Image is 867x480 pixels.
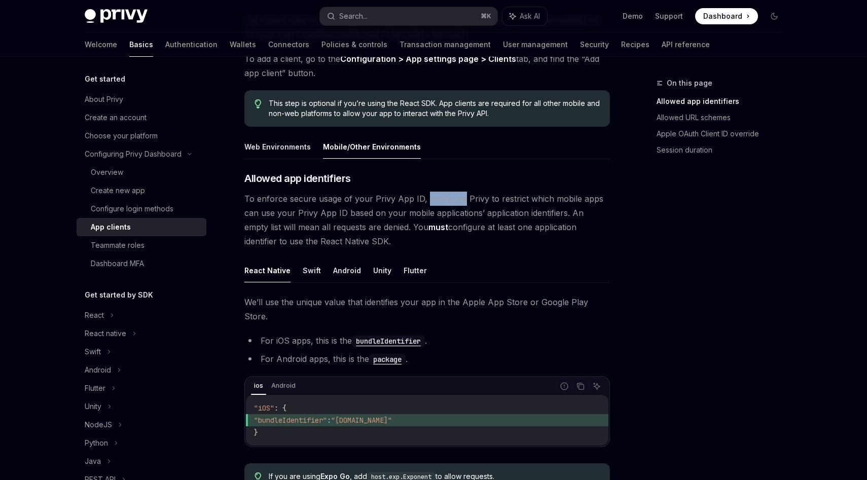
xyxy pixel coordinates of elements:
[254,416,327,425] span: "bundleIdentifier"
[165,32,218,57] a: Authentication
[574,380,587,393] button: Copy the contents from the code block
[91,221,131,233] div: App clients
[85,289,153,301] h5: Get started by SDK
[244,334,610,348] li: For iOS apps, this is the .
[85,419,112,431] div: NodeJS
[85,73,125,85] h5: Get started
[481,12,491,20] span: ⌘ K
[85,364,111,376] div: Android
[667,77,712,89] span: On this page
[244,259,291,282] button: React Native
[766,8,782,24] button: Toggle dark mode
[703,11,742,21] span: Dashboard
[352,336,425,347] code: bundleIdentifier
[85,32,117,57] a: Welcome
[404,259,427,282] button: Flutter
[244,52,610,80] span: To add a client, go to the tab, and find the “Add app client” button.
[323,135,421,159] button: Mobile/Other Environments
[502,7,547,25] button: Ask AI
[373,259,391,282] button: Unity
[85,382,105,394] div: Flutter
[590,380,603,393] button: Ask AI
[655,11,683,21] a: Support
[77,127,206,145] a: Choose your platform
[77,236,206,254] a: Teammate roles
[244,135,311,159] button: Web Environments
[85,437,108,449] div: Python
[558,380,571,393] button: Report incorrect code
[91,257,144,270] div: Dashboard MFA
[244,295,610,323] span: We’ll use the unique value that identifies your app in the Apple App Store or Google Play Store.
[77,108,206,127] a: Create an account
[77,200,206,218] a: Configure login methods
[85,130,158,142] div: Choose your platform
[85,455,101,467] div: Java
[327,416,331,425] span: :
[85,327,126,340] div: React native
[623,11,643,21] a: Demo
[695,8,758,24] a: Dashboard
[244,192,610,248] span: To enforce secure usage of your Privy App ID, configure Privy to restrict which mobile apps can u...
[657,109,790,126] a: Allowed URL schemes
[230,32,256,57] a: Wallets
[268,32,309,57] a: Connectors
[85,112,147,124] div: Create an account
[331,416,392,425] span: "[DOMAIN_NAME]"
[503,32,568,57] a: User management
[268,380,299,392] div: Android
[340,54,516,64] a: Configuration > App settings page > Clients
[339,10,368,22] div: Search...
[77,254,206,273] a: Dashboard MFA
[657,93,790,109] a: Allowed app identifiers
[129,32,153,57] a: Basics
[85,93,123,105] div: About Privy
[333,259,361,282] button: Android
[91,166,123,178] div: Overview
[400,32,491,57] a: Transaction management
[251,380,266,392] div: ios
[85,148,182,160] div: Configuring Privy Dashboard
[269,98,600,119] span: This step is optional if you’re using the React SDK. App clients are required for all other mobil...
[662,32,710,57] a: API reference
[91,203,173,215] div: Configure login methods
[85,400,101,413] div: Unity
[520,11,540,21] span: Ask AI
[657,142,790,158] a: Session duration
[274,403,286,413] span: : {
[77,90,206,108] a: About Privy
[85,9,148,23] img: dark logo
[352,336,425,346] a: bundleIdentifier
[85,309,104,321] div: React
[303,259,321,282] button: Swift
[254,403,274,413] span: "iOS"
[77,218,206,236] a: App clients
[244,352,610,366] li: For Android apps, this is the .
[85,346,101,358] div: Swift
[77,181,206,200] a: Create new app
[77,163,206,181] a: Overview
[321,32,387,57] a: Policies & controls
[244,171,351,186] span: Allowed app identifiers
[428,222,448,232] strong: must
[91,239,144,251] div: Teammate roles
[621,32,649,57] a: Recipes
[580,32,609,57] a: Security
[369,354,406,365] code: package
[255,99,262,108] svg: Tip
[369,354,406,364] a: package
[91,184,145,197] div: Create new app
[657,126,790,142] a: Apple OAuth Client ID override
[320,7,497,25] button: Search...⌘K
[254,428,258,437] span: }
